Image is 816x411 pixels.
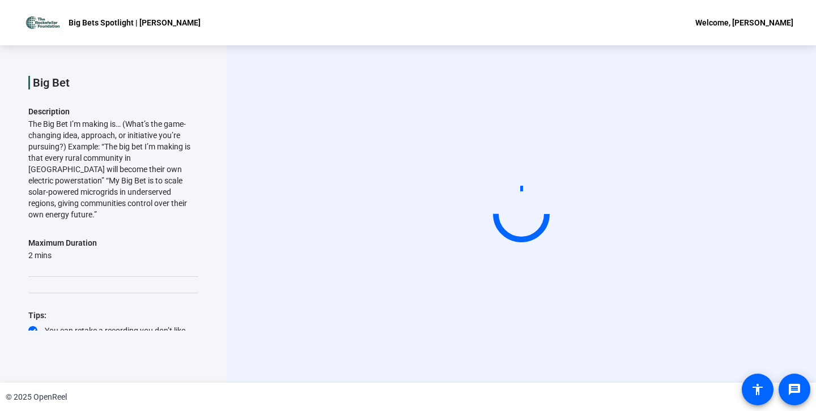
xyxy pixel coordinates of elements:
div: Maximum Duration [28,236,97,250]
div: 2 mins [28,250,97,261]
div: You can retake a recording you don’t like [28,325,198,336]
div: Tips: [28,309,198,322]
div: Welcome, [PERSON_NAME] [695,16,793,29]
mat-icon: message [788,383,801,396]
p: Description [28,105,198,118]
div: The Big Bet I’m making is… (What’s the game-changing idea, approach, or initiative you’re pursuin... [28,118,198,220]
mat-icon: accessibility [751,383,764,396]
p: Big Bets Spotlight | [PERSON_NAME] [69,16,201,29]
p: Big Bet [33,76,198,89]
img: OpenReel logo [23,11,63,34]
div: © 2025 OpenReel [6,391,67,403]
